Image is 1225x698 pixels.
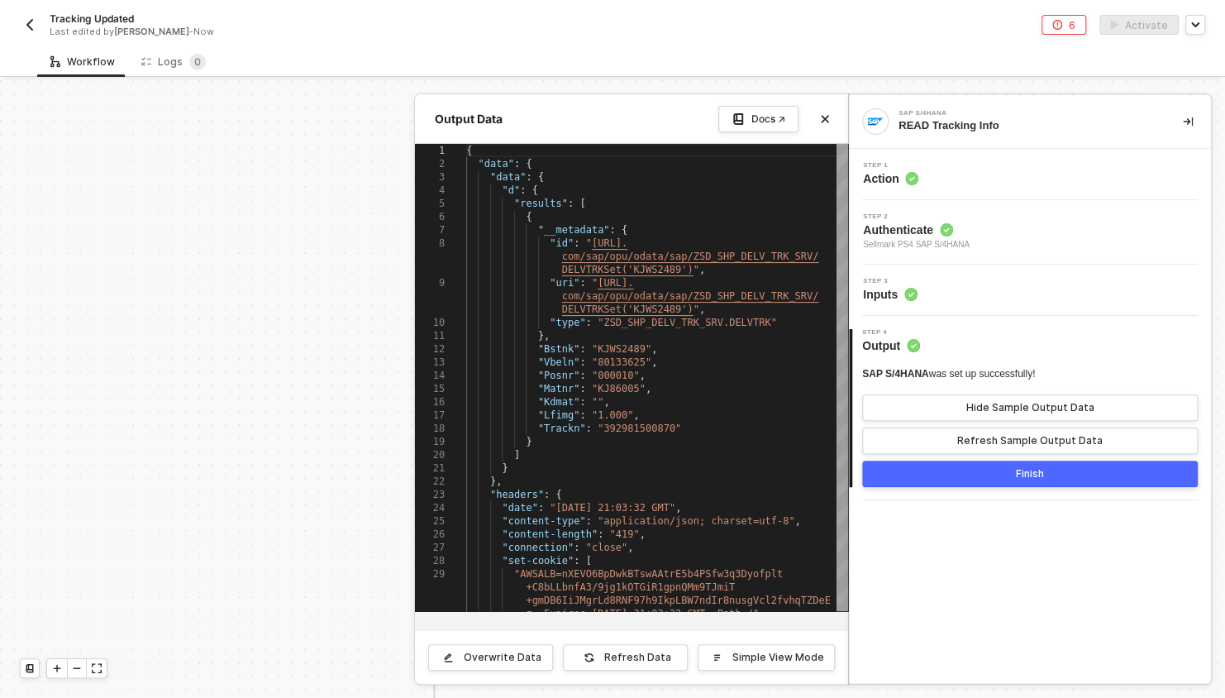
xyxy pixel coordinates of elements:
div: Finish [1016,467,1044,480]
span: Step 2 [863,213,970,220]
span: Step 1 [863,162,918,169]
span: DELVTRKSet('KJWS2489') [562,304,694,315]
span: { [532,184,538,196]
button: Overwrite Data [428,644,553,671]
span: , [640,528,646,540]
span: " [586,237,592,249]
button: back [20,15,40,35]
span: , [651,356,657,368]
img: integration-icon [868,114,883,129]
span: Output [862,337,920,354]
span: "uri" [550,277,579,289]
textarea: Editor content;Press Alt+F1 for Accessibility Options. [466,144,467,145]
div: 22 [415,475,445,488]
span: : [586,515,592,527]
span: "[DATE] 21:03:32 GMT" [550,502,675,514]
div: Workflow [50,55,115,69]
span: : [586,317,592,328]
div: 3 [415,170,445,184]
span: , [603,396,609,408]
span: com/sap/opu/odata/sap/ZSD_SHP_DELV_TRK_SRV/ [562,290,819,302]
div: 19 [415,435,445,448]
span: [URL]. [592,237,627,249]
span: " [694,264,699,275]
span: Sellmark PS4 SAP S/4HANA [863,238,970,251]
span: "date" [502,502,537,514]
div: SAP S/4HANA [898,110,1146,117]
div: 14 [415,369,445,382]
span: : [526,171,531,183]
div: 23 [415,488,445,501]
span: : [579,409,585,421]
span: icon-expand [92,663,102,673]
span: : [579,383,585,394]
span: z; Expires=[DATE] 21:03:32 GMT; Path=/" [526,608,759,619]
span: "content-length" [502,528,598,540]
span: "" [592,396,603,408]
span: { [622,224,627,236]
button: Close [815,109,835,129]
span: "data" [478,158,513,170]
span: { [526,211,531,222]
span: [ [586,555,592,567]
div: 6 [1069,18,1075,32]
div: 27 [415,541,445,554]
div: was set up successfully! [862,367,1035,381]
span: ] [514,449,520,461]
span: { [526,158,531,170]
span: : [598,528,603,540]
div: Step 4Output SAP S/4HANAwas set up successfully!Hide Sample Output DataRefresh Sample Output Data... [849,329,1211,487]
div: Overwrite Data [464,651,541,664]
span: "Bstnk" [538,343,580,355]
button: activateActivate [1099,15,1179,35]
div: Simple View Mode [732,651,824,664]
span: : [579,356,585,368]
div: 1 [415,144,445,157]
span: , [699,264,705,275]
span: "Kdmat" [538,396,580,408]
span: , [794,515,800,527]
span: "data" [490,171,526,183]
button: Hide Sample Output Data [862,394,1198,421]
span: : [544,489,550,500]
span: { [466,145,472,156]
span: icon-minus [72,663,82,673]
span: "results" [514,198,568,209]
div: Step 1Action [849,162,1211,187]
div: Logs [141,54,206,70]
span: [URL]. [598,277,633,289]
div: 7 [415,223,445,237]
span: : [574,542,579,553]
span: "1.000" [592,409,634,421]
span: , [651,343,657,355]
span: +C8bLLbnfA3/9jg1kOTGiR1gpnQMm9TJmiT [526,581,735,593]
span: +gmDB6IiJMgrLd8RNF97h9IkpLBW7ndIr8nusgVcl2fvhqTZDe [526,595,824,606]
span: "000010" [592,370,640,381]
div: 25 [415,514,445,528]
div: Last edited by - Now [50,26,574,38]
span: E [824,595,830,606]
span: [PERSON_NAME] [114,26,189,37]
span: "set-cookie" [502,555,574,567]
span: "Matnr" [538,383,580,394]
span: , [699,304,705,315]
div: Step 3Inputs [849,278,1211,303]
span: icon-close [820,114,830,124]
span: icon-error-page [1052,20,1062,30]
span: { [538,171,544,183]
span: "close" [586,542,628,553]
span: } [502,462,508,474]
div: Step 2Authenticate Sellmark PS4 SAP S/4HANA [849,213,1211,251]
span: "headers" [490,489,544,500]
div: 21 [415,461,445,475]
span: , [646,383,651,394]
span: : [579,396,585,408]
span: : [568,198,574,209]
span: "Posnr" [538,370,580,381]
div: Refresh Data [604,651,671,664]
div: 11 [415,329,445,342]
span: : [574,237,579,249]
div: 18 [415,422,445,435]
span: "ZSD_SHP_DELV_TRK_SRV.DELVTRK" [598,317,777,328]
div: 10 [415,316,445,329]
